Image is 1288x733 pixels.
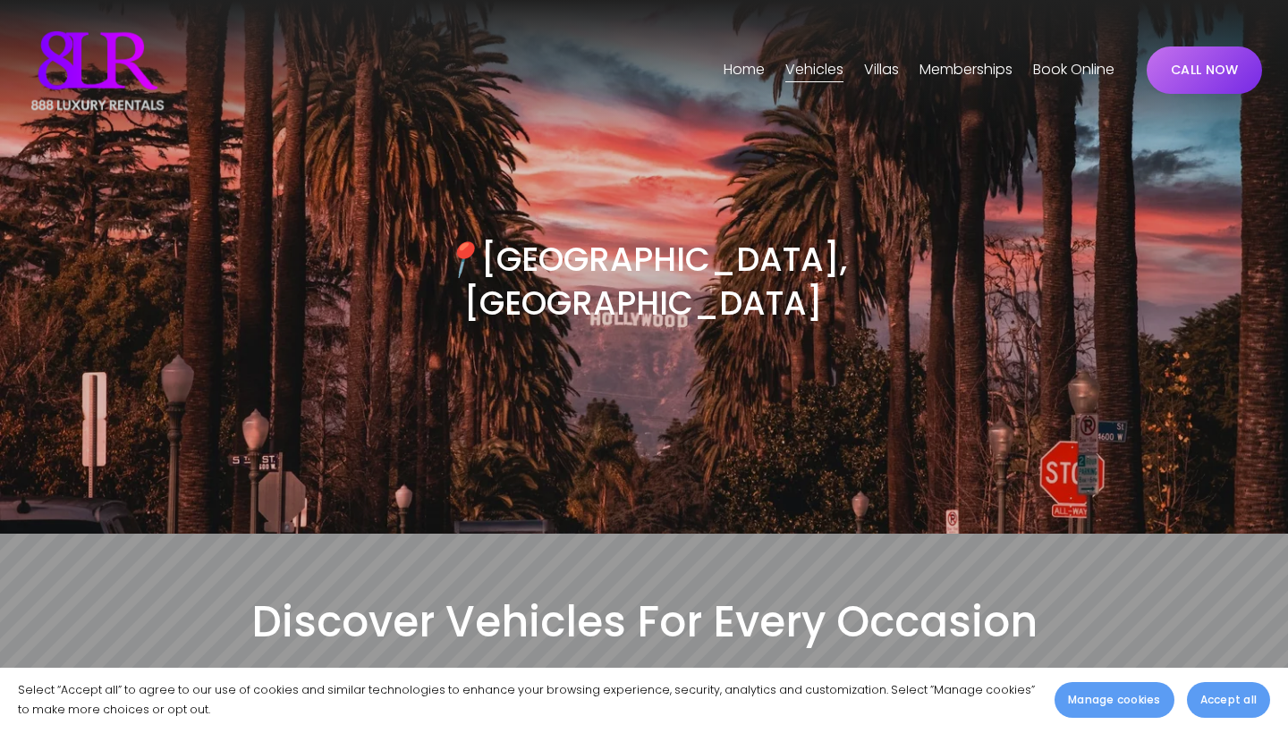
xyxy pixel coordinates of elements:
img: Luxury Car &amp; Home Rentals For Every Occasion [26,26,169,115]
a: Memberships [919,56,1013,85]
em: 📍 [440,236,481,282]
span: Manage cookies [1068,692,1160,708]
button: Manage cookies [1055,682,1174,718]
a: CALL NOW [1147,46,1262,94]
a: Book Online [1033,56,1114,85]
a: folder dropdown [785,56,843,85]
span: Accept all [1200,692,1257,708]
a: folder dropdown [864,56,899,85]
a: Home [724,56,765,85]
span: Villas [864,57,899,83]
h3: [GEOGRAPHIC_DATA], [GEOGRAPHIC_DATA] [335,238,953,325]
p: Select “Accept all” to agree to our use of cookies and similar technologies to enhance your brows... [18,680,1037,720]
h2: Discover Vehicles For Every Occasion [26,594,1262,649]
button: Accept all [1187,682,1270,718]
span: Vehicles [785,57,843,83]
